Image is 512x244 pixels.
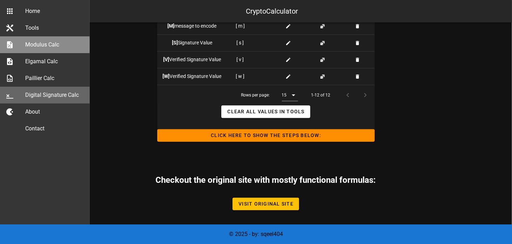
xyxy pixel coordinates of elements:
[282,89,298,101] div: 15Rows per page:
[238,201,293,207] span: Visit Original Site
[227,34,254,51] td: [ s ]
[229,231,283,237] span: © 2025 - by: sqeel404
[311,92,331,98] div: 1-12 of 12
[156,161,376,186] h2: Checkout the original site with mostly functional formulas:
[25,125,84,132] div: Contact
[163,132,369,138] span: Click HERE to Show the Steps Below:
[241,85,298,105] div: Rows per page:
[282,92,287,98] div: 15
[172,40,212,45] span: Signature Value
[157,129,375,142] button: Click HERE to Show the Steps Below:
[25,8,84,14] div: Home
[163,57,221,62] span: Verified Signature Value
[25,24,84,31] div: Tools
[246,6,298,16] div: CryptoCalculator
[163,73,222,79] span: Verified Signature Value
[168,23,175,29] b: [M]
[168,23,217,29] span: message to encode
[25,75,84,81] div: Paillier Calc
[25,92,84,98] div: Digital Signature Calc
[25,58,84,65] div: Elgamal Calc
[233,198,299,210] a: Visit Original Site
[227,17,254,34] td: [ m ]
[221,105,310,118] button: Clear all Values in Tools
[163,57,169,62] b: [V]
[227,109,304,114] span: Clear all Values in Tools
[227,51,254,68] td: [ v ]
[163,73,170,79] b: [W]
[25,41,84,48] div: Modulus Calc
[172,40,178,45] b: [S]
[227,68,254,85] td: [ w ]
[25,108,84,115] div: About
